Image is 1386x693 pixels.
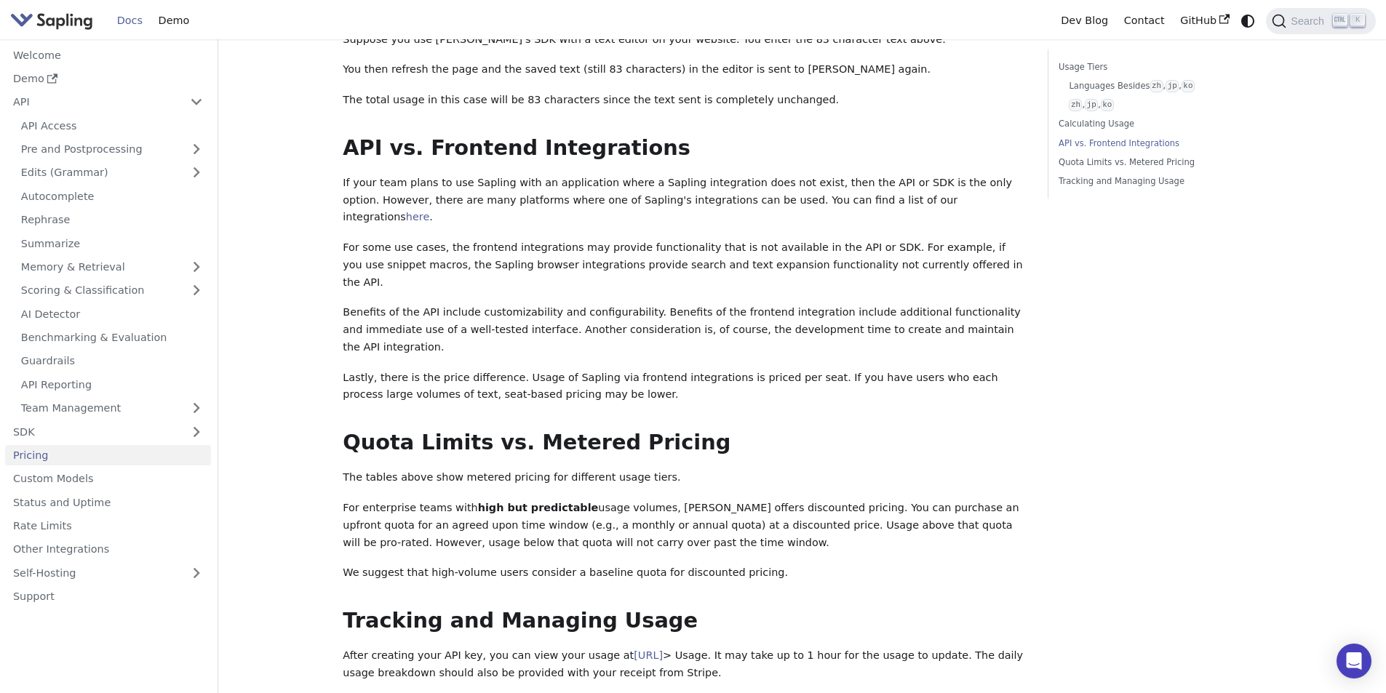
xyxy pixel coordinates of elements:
a: Status and Uptime [5,492,211,513]
p: Benefits of the API include customizability and configurability. Benefits of the frontend integra... [343,304,1027,356]
a: SDK [5,421,182,442]
a: Pricing [5,445,211,466]
strong: high but predictable [478,502,599,513]
a: API vs. Frontend Integrations [1059,137,1256,151]
button: Collapse sidebar category 'API' [182,92,211,113]
a: Edits (Grammar) [13,162,211,183]
a: zh,jp,ko [1069,98,1251,112]
a: Languages Besideszh,jp,ko [1069,79,1251,93]
code: jp [1166,80,1179,92]
a: Welcome [5,44,211,65]
a: Quota Limits vs. Metered Pricing [1059,156,1256,169]
div: Open Intercom Messenger [1337,644,1371,678]
a: [URL] [634,649,663,661]
a: Other Integrations [5,539,211,560]
a: Rate Limits [5,516,211,537]
a: Benchmarking & Evaluation [13,327,211,348]
a: API [5,92,182,113]
a: Self-Hosting [5,562,211,583]
h2: Quota Limits vs. Metered Pricing [343,430,1027,456]
a: Demo [151,9,197,32]
a: Rephrase [13,209,211,231]
p: The tables above show metered pricing for different usage tiers. [343,469,1027,486]
kbd: K [1350,14,1365,27]
a: Support [5,586,211,607]
a: Dev Blog [1053,9,1115,32]
a: Autocomplete [13,185,211,207]
a: API Access [13,115,211,136]
a: Tracking and Managing Usage [1059,175,1256,188]
a: Scoring & Classification [13,280,211,301]
p: After creating your API key, you can view your usage at > Usage. It may take up to 1 hour for the... [343,647,1027,682]
img: Sapling.ai [10,10,93,31]
a: AI Detector [13,303,211,324]
a: Usage Tiers [1059,60,1256,74]
button: Search (Ctrl+K) [1266,8,1375,34]
a: GitHub [1172,9,1237,32]
a: Summarize [13,233,211,254]
code: ko [1101,99,1114,111]
a: Demo [5,68,211,89]
code: zh [1069,99,1082,111]
p: Lastly, there is the price difference. Usage of Sapling via frontend integrations is priced per s... [343,369,1027,404]
a: Memory & Retrieval [13,257,211,278]
p: For enterprise teams with usage volumes, [PERSON_NAME] offers discounted pricing. You can purchas... [343,500,1027,551]
button: Switch between dark and light mode (currently system mode) [1238,10,1259,31]
h2: API vs. Frontend Integrations [343,135,1027,161]
p: Suppose you use [PERSON_NAME]'s SDK with a text editor on your website. You enter the 83 characte... [343,31,1027,49]
a: Sapling.ai [10,10,98,31]
a: here [406,211,429,223]
a: Custom Models [5,468,211,489]
a: Calculating Usage [1059,117,1256,131]
p: For some use cases, the frontend integrations may provide functionality that is not available in ... [343,239,1027,291]
a: Pre and Postprocessing [13,139,211,160]
p: You then refresh the page and the saved text (still 83 characters) in the editor is sent to [PERS... [343,61,1027,79]
a: Contact [1116,9,1173,32]
h2: Tracking and Managing Usage [343,608,1027,634]
code: jp [1085,99,1098,111]
a: API Reporting [13,374,211,395]
code: zh [1150,80,1163,92]
span: Search [1286,15,1333,27]
a: Docs [109,9,151,32]
button: Expand sidebar category 'SDK' [182,421,211,442]
a: Team Management [13,398,211,419]
a: Guardrails [13,350,211,372]
code: ko [1182,80,1195,92]
p: We suggest that high-volume users consider a baseline quota for discounted pricing. [343,564,1027,582]
p: If your team plans to use Sapling with an application where a Sapling integration does not exist,... [343,175,1027,226]
p: The total usage in this case will be 83 characters since the text sent is completely unchanged. [343,92,1027,109]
